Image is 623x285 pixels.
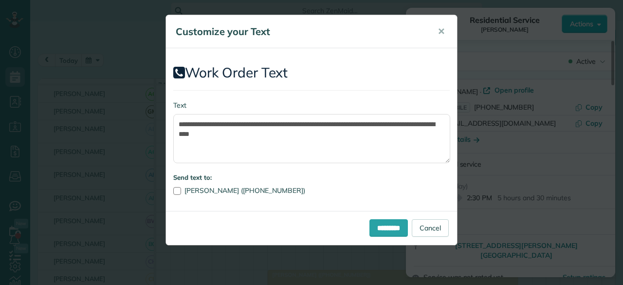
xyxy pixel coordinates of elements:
[438,26,445,37] span: ✕
[412,219,449,237] a: Cancel
[184,186,305,195] span: [PERSON_NAME] ([PHONE_NUMBER])
[173,173,212,181] strong: Send text to:
[176,25,424,38] h5: Customize your Text
[173,100,450,110] label: Text
[173,65,450,80] h2: Work Order Text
